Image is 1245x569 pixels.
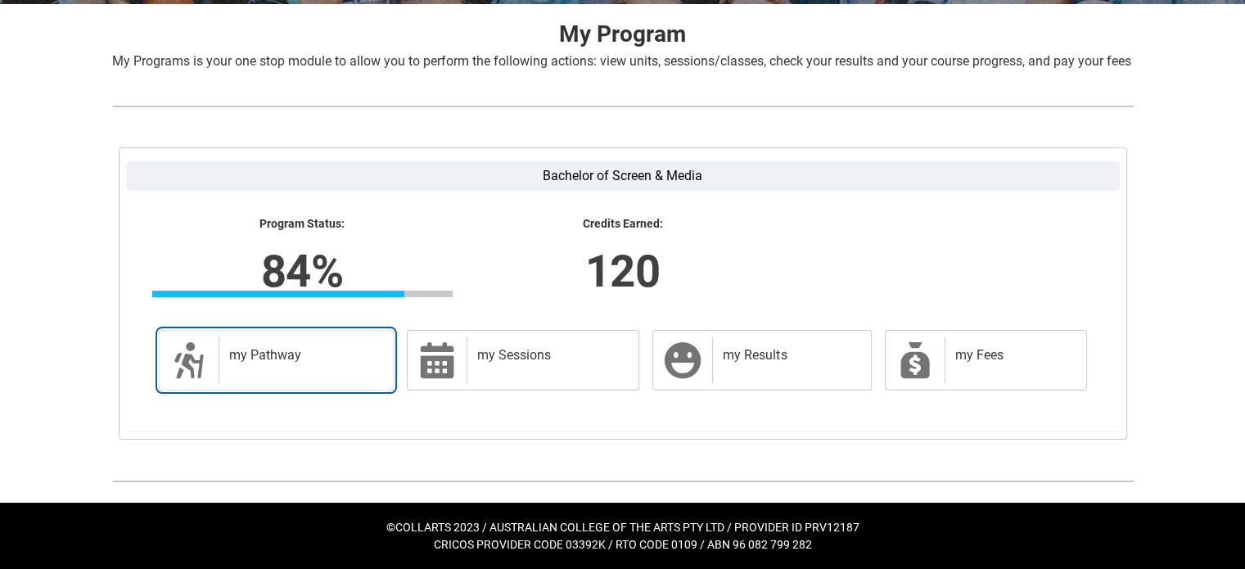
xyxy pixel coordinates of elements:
[559,20,686,47] strong: My Program
[229,347,377,364] h2: my Pathway
[955,347,1070,364] h2: my Fees
[112,472,1134,490] img: REDU_GREY_LINE
[652,330,871,391] a: my Results
[126,161,1120,191] label: Bachelor of Screen & Media
[159,330,395,391] a: my Pathway
[47,237,557,305] lightning-formatted-number: 84%
[112,53,1131,69] span: My Programs is your one stop module to allow you to perform the following actions: view units, se...
[152,291,453,297] div: Progress Bar
[367,237,877,305] lightning-formatted-number: 120
[407,330,639,391] a: my Sessions
[169,341,209,380] span: Description of icon when needed
[152,217,453,232] lightning-formatted-text: Program Status:
[723,347,854,364] h2: my Results
[895,341,935,380] span: My Payments
[112,97,1134,115] img: REDU_GREY_LINE
[472,217,773,232] lightning-formatted-text: Credits Earned:
[477,347,622,364] h2: my Sessions
[885,330,1087,391] a: my Fees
